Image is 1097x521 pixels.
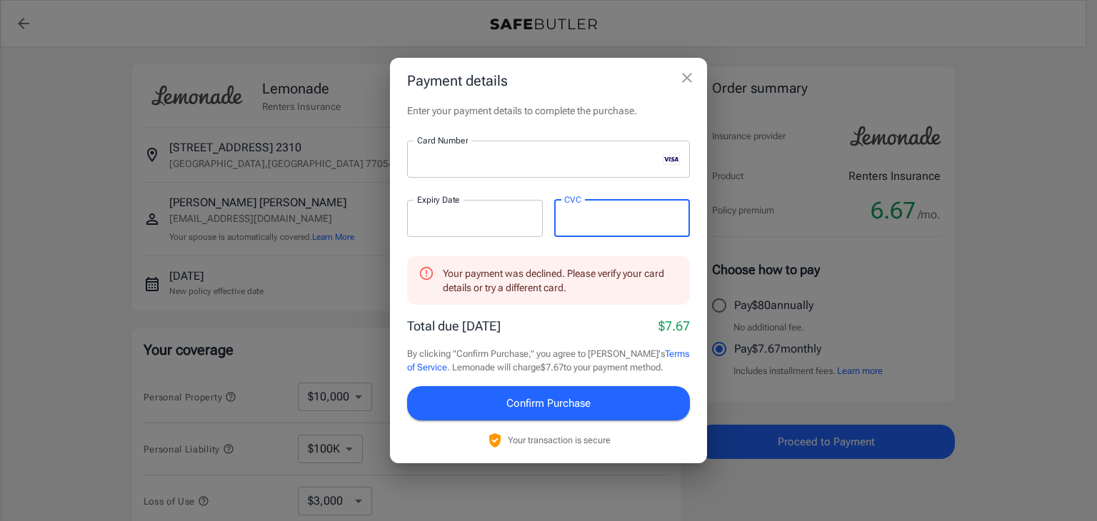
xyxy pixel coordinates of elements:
[417,134,468,146] label: Card Number
[564,211,680,225] iframe: Secure CVC input frame
[417,193,460,206] label: Expiry Date
[508,433,611,447] p: Your transaction is secure
[564,193,581,206] label: CVC
[506,394,591,413] span: Confirm Purchase
[390,58,707,103] h2: Payment details
[443,260,678,300] div: Your payment was declined. Please verify your card details or try a different card.
[417,152,657,166] iframe: Secure card number input frame
[407,103,690,118] p: Enter your payment details to complete the purchase.
[407,386,690,420] button: Confirm Purchase
[663,153,680,165] svg: visa
[658,316,690,335] p: $7.67
[417,211,533,225] iframe: Secure expiration date input frame
[407,316,501,335] p: Total due [DATE]
[407,347,690,375] p: By clicking "Confirm Purchase," you agree to [PERSON_NAME]'s . Lemonade will charge $7.67 to your...
[673,64,701,92] button: close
